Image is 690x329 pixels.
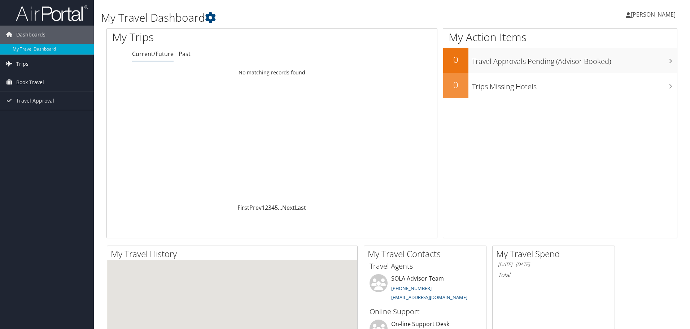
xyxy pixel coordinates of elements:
span: [PERSON_NAME] [631,10,676,18]
a: 4 [271,204,275,212]
a: [PHONE_NUMBER] [391,285,432,291]
h2: My Travel Contacts [368,248,486,260]
a: 1 [262,204,265,212]
h2: 0 [443,53,468,66]
h1: My Trips [112,30,294,45]
img: airportal-logo.png [16,5,88,22]
a: Last [295,204,306,212]
a: 5 [275,204,278,212]
h6: [DATE] - [DATE] [498,261,609,268]
h2: My Travel History [111,248,357,260]
a: Past [179,50,191,58]
a: Current/Future [132,50,174,58]
h6: Total [498,271,609,279]
a: Prev [249,204,262,212]
a: 0Trips Missing Hotels [443,73,677,98]
span: Travel Approval [16,92,54,110]
h3: Online Support [370,307,481,317]
h3: Travel Agents [370,261,481,271]
td: No matching records found [107,66,437,79]
h2: 0 [443,79,468,91]
span: … [278,204,282,212]
h1: My Travel Dashboard [101,10,489,25]
a: Next [282,204,295,212]
a: [EMAIL_ADDRESS][DOMAIN_NAME] [391,294,467,300]
a: 3 [268,204,271,212]
h2: My Travel Spend [496,248,615,260]
span: Dashboards [16,26,45,44]
a: 0Travel Approvals Pending (Advisor Booked) [443,48,677,73]
span: Trips [16,55,29,73]
a: [PERSON_NAME] [626,4,683,25]
span: Book Travel [16,73,44,91]
li: SOLA Advisor Team [366,274,484,304]
a: First [237,204,249,212]
h3: Trips Missing Hotels [472,78,677,92]
h1: My Action Items [443,30,677,45]
a: 2 [265,204,268,212]
h3: Travel Approvals Pending (Advisor Booked) [472,53,677,66]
